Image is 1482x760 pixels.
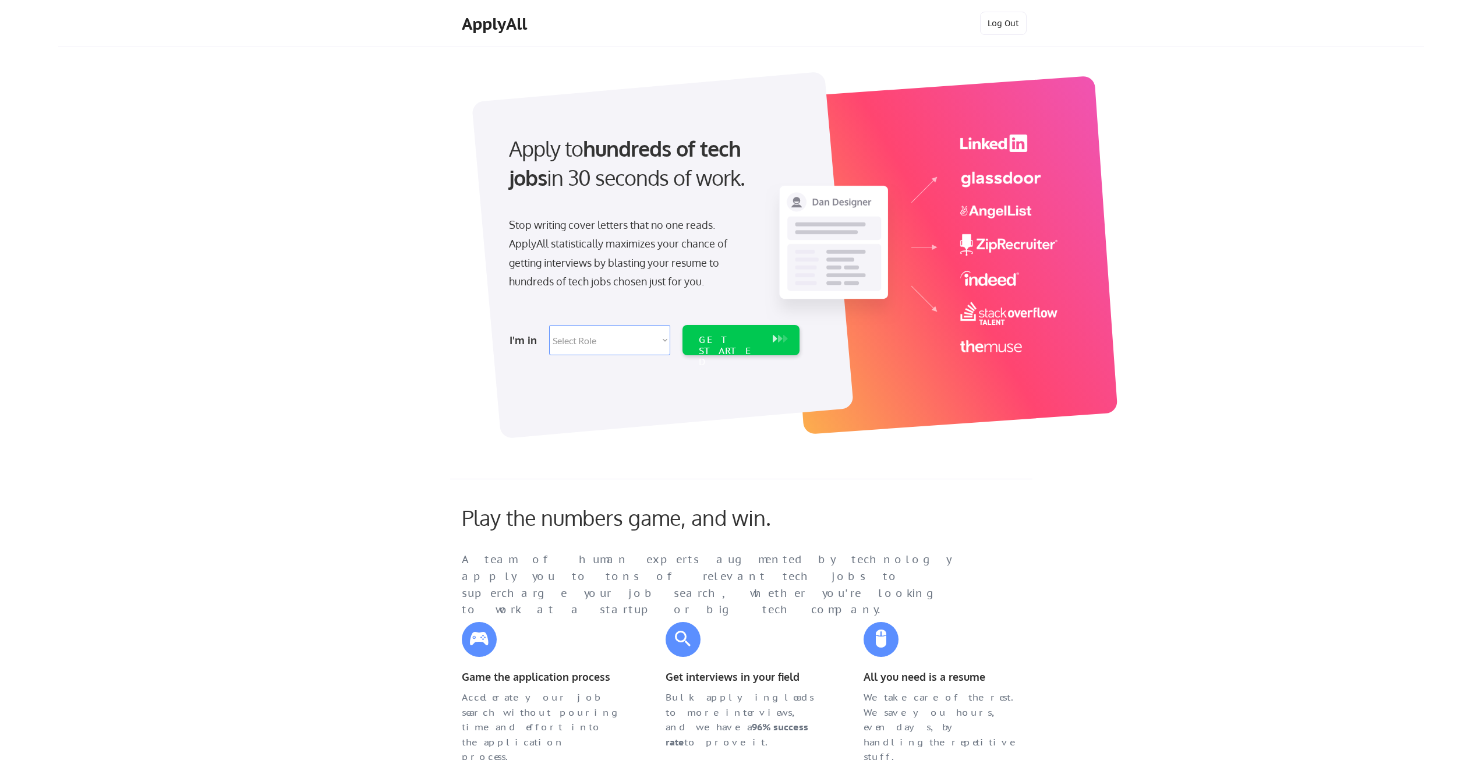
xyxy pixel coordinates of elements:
[462,14,530,34] div: ApplyAll
[666,690,823,750] div: Bulk applying leads to more interviews, and we have a to prove it.
[509,135,746,190] strong: hundreds of tech jobs
[980,12,1027,35] button: Log Out
[509,134,795,193] div: Apply to in 30 seconds of work.
[509,215,748,291] div: Stop writing cover letters that no one reads. ApplyAll statistically maximizes your chance of get...
[699,334,761,368] div: GET STARTED
[462,505,823,530] div: Play the numbers game, and win.
[462,552,974,618] div: A team of human experts augmented by technology apply you to tons of relevant tech jobs to superc...
[666,669,823,685] div: Get interviews in your field
[666,721,811,748] strong: 96% success rate
[462,669,619,685] div: Game the application process
[510,331,542,349] div: I'm in
[864,669,1021,685] div: All you need is a resume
